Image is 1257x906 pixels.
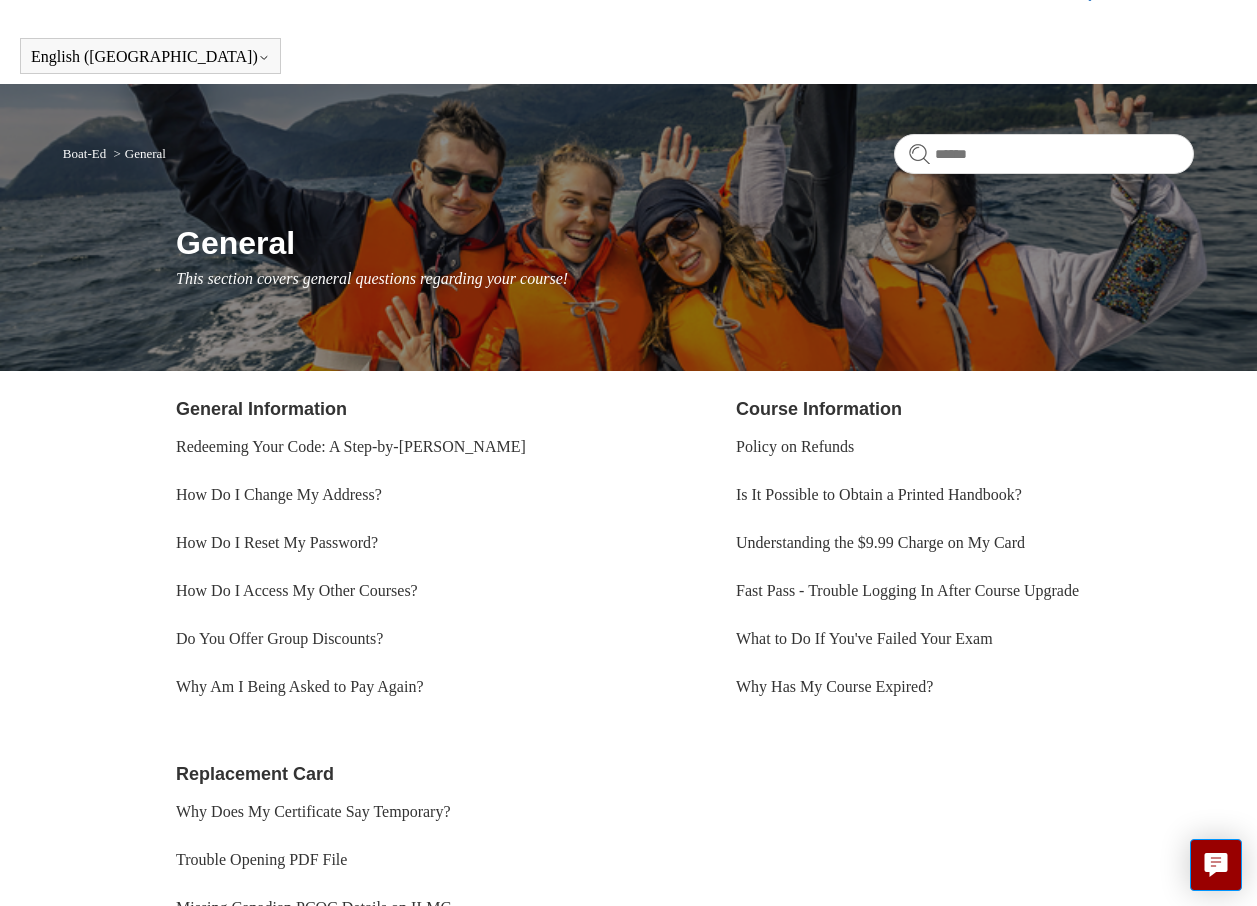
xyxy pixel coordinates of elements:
li: Boat-Ed [63,146,110,161]
input: Search [894,134,1194,174]
a: Fast Pass - Trouble Logging In After Course Upgrade [736,582,1079,599]
p: This section covers general questions regarding your course! [176,267,1194,291]
h1: General [176,219,1194,267]
a: Why Has My Course Expired? [736,678,933,695]
a: How Do I Change My Address? [176,486,382,503]
li: General [109,146,165,161]
a: Understanding the $9.99 Charge on My Card [736,534,1025,551]
button: English ([GEOGRAPHIC_DATA]) [31,48,270,66]
button: Live chat [1190,839,1242,891]
a: How Do I Access My Other Courses? [176,582,418,599]
a: Boat-Ed [63,146,106,161]
a: General Information [176,399,347,419]
a: Why Does My Certificate Say Temporary? [176,803,451,820]
a: What to Do If You've Failed Your Exam [736,630,993,647]
a: Is It Possible to Obtain a Printed Handbook? [736,486,1022,503]
a: Redeeming Your Code: A Step-by-[PERSON_NAME] [176,438,526,455]
a: How Do I Reset My Password? [176,534,378,551]
a: Policy on Refunds [736,438,854,455]
a: Course Information [736,399,902,419]
a: Replacement Card [176,764,334,784]
a: Trouble Opening PDF File [176,851,347,868]
a: Do You Offer Group Discounts? [176,630,383,647]
a: Why Am I Being Asked to Pay Again? [176,678,424,695]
